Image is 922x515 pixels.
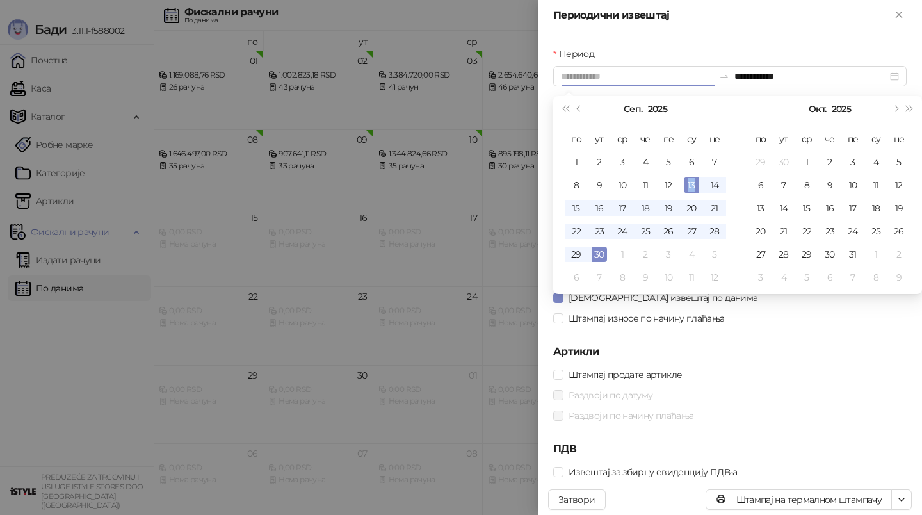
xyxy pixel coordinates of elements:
[795,197,818,220] td: 2025-10-15
[661,154,676,170] div: 5
[845,224,861,239] div: 24
[634,127,657,151] th: че
[565,174,588,197] td: 2025-09-08
[588,127,611,151] th: ут
[563,388,658,402] span: Раздвоји по датуму
[891,224,907,239] div: 26
[661,270,676,285] div: 10
[569,200,584,216] div: 15
[887,220,910,243] td: 2025-10-26
[558,96,572,122] button: Претходна година (Control + left)
[818,174,841,197] td: 2025-10-09
[657,197,680,220] td: 2025-09-19
[707,270,722,285] div: 12
[569,224,584,239] div: 22
[868,270,884,285] div: 8
[638,177,653,193] div: 11
[795,243,818,266] td: 2025-10-29
[749,243,772,266] td: 2025-10-27
[553,441,907,457] h5: ПДВ
[772,127,795,151] th: ут
[553,8,891,23] div: Периодични извештај
[569,247,584,262] div: 29
[661,247,676,262] div: 3
[799,154,814,170] div: 1
[611,174,634,197] td: 2025-09-10
[753,270,768,285] div: 3
[592,200,607,216] div: 16
[565,266,588,289] td: 2025-10-06
[703,243,726,266] td: 2025-10-05
[588,243,611,266] td: 2025-09-30
[611,127,634,151] th: ср
[772,243,795,266] td: 2025-10-28
[749,197,772,220] td: 2025-10-13
[772,174,795,197] td: 2025-10-07
[841,127,864,151] th: пе
[569,177,584,193] div: 8
[822,270,837,285] div: 6
[776,247,791,262] div: 28
[684,224,699,239] div: 27
[615,200,630,216] div: 17
[588,220,611,243] td: 2025-09-23
[887,243,910,266] td: 2025-11-02
[795,151,818,174] td: 2025-10-01
[634,220,657,243] td: 2025-09-25
[657,151,680,174] td: 2025-09-05
[703,127,726,151] th: не
[611,243,634,266] td: 2025-10-01
[615,154,630,170] div: 3
[565,151,588,174] td: 2025-09-01
[822,247,837,262] div: 30
[753,224,768,239] div: 20
[611,266,634,289] td: 2025-10-08
[684,177,699,193] div: 13
[563,311,730,325] span: Штампај износе по начину плаћања
[707,224,722,239] div: 28
[841,220,864,243] td: 2025-10-24
[565,197,588,220] td: 2025-09-15
[818,197,841,220] td: 2025-10-16
[753,247,768,262] div: 27
[561,69,714,83] input: Период
[553,47,602,61] label: Период
[680,243,703,266] td: 2025-10-04
[818,127,841,151] th: че
[822,154,837,170] div: 2
[592,154,607,170] div: 2
[638,247,653,262] div: 2
[569,270,584,285] div: 6
[563,368,687,382] span: Штампај продате артикле
[832,96,851,122] button: Изабери годину
[657,220,680,243] td: 2025-09-26
[563,291,763,305] span: [DEMOGRAPHIC_DATA] извештај по данима
[707,154,722,170] div: 7
[868,177,884,193] div: 11
[749,151,772,174] td: 2025-09-29
[891,177,907,193] div: 12
[565,127,588,151] th: по
[864,266,887,289] td: 2025-11-08
[891,8,907,23] button: Close
[818,266,841,289] td: 2025-11-06
[776,154,791,170] div: 30
[841,197,864,220] td: 2025-10-17
[638,224,653,239] div: 25
[703,220,726,243] td: 2025-09-28
[703,266,726,289] td: 2025-10-12
[624,96,642,122] button: Изабери месец
[753,154,768,170] div: 29
[891,154,907,170] div: 5
[868,224,884,239] div: 25
[634,197,657,220] td: 2025-09-18
[749,266,772,289] td: 2025-11-03
[719,71,729,81] span: to
[772,220,795,243] td: 2025-10-21
[634,266,657,289] td: 2025-10-09
[772,266,795,289] td: 2025-11-04
[891,247,907,262] div: 2
[592,224,607,239] div: 23
[684,200,699,216] div: 20
[903,96,917,122] button: Следећа година (Control + right)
